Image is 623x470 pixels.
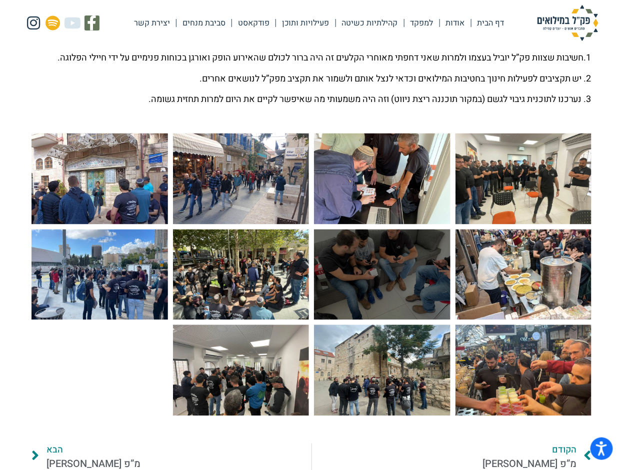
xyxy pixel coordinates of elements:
[128,11,510,34] nav: Menu
[482,443,576,457] span: הקודם
[518,5,618,41] img: פק"ל
[404,11,439,34] a: למפקד
[232,11,275,34] a: פודקאסט
[176,11,231,34] a: סביבת מנחים
[46,443,140,457] span: הבא
[276,11,335,34] a: פעילויות ותוכן
[31,51,591,64] p: 1.חשיבות שצוות פק”ל יוביל בעצמו ולמרות שאני דחפתי מאוחרי הקלעים זה היה ברור לכולם שהאירוע הופק וא...
[471,11,510,34] a: דף הבית
[336,11,404,34] a: קהילתיות כשיטה
[440,11,471,34] a: אודות
[31,92,591,106] p: 3. נערכנו לתוכנית גיבוי לגשם (במקור תוכננה ריצת ניווט) וזה היה משמעותי מה שאיפשר לקיים את היום למ...
[128,11,176,34] a: יצירת קשר
[31,72,591,85] p: 2. יש תקציבים לפעילות חינוך בחטיבות המילואים וכדאי לנצל אותם ולשמור את תקציב מפק”ל לנושאים אחרים.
